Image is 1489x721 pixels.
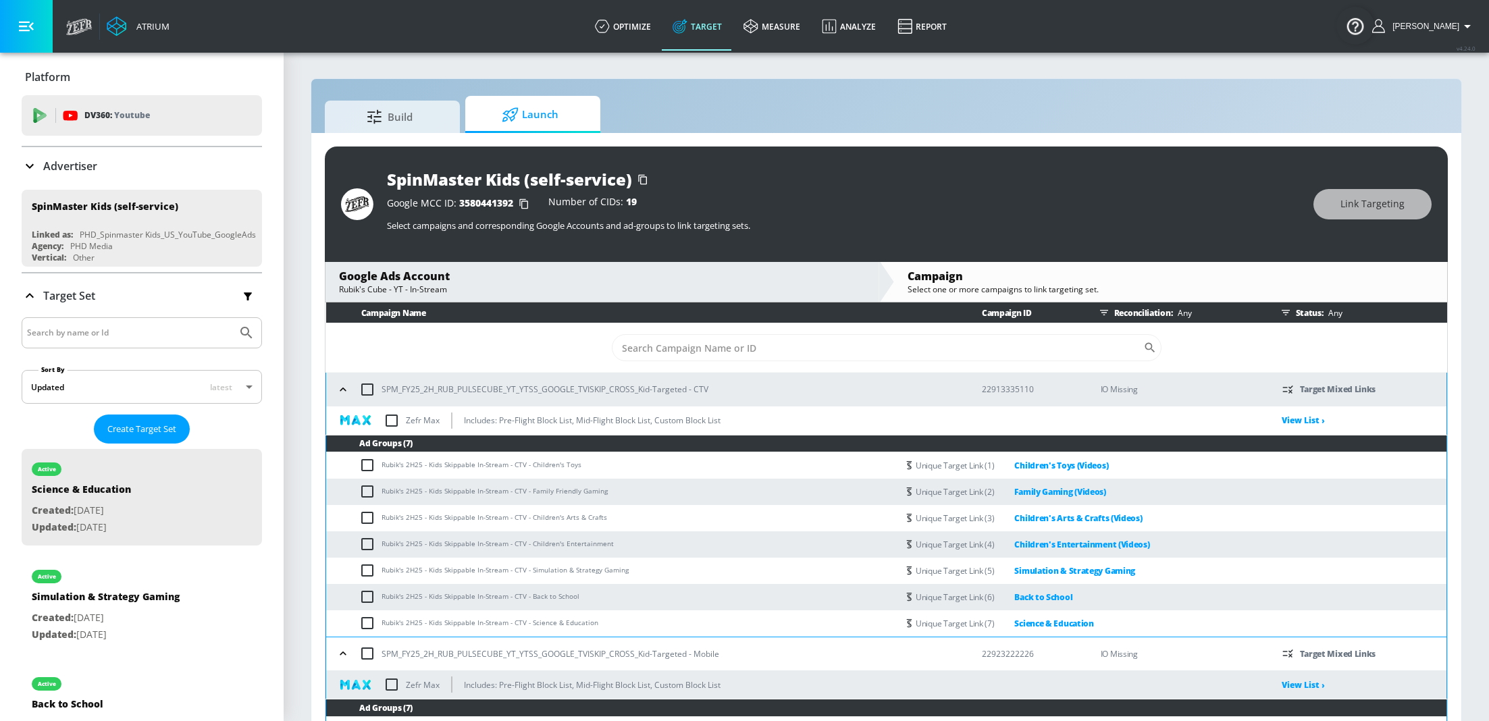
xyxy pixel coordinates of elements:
p: Any [1172,306,1191,320]
div: Agency: [32,240,63,252]
div: Number of CIDs: [548,197,637,211]
div: Linked as: [32,229,73,240]
p: SPM_FY25_2H_RUB_PULSECUBE_YT_YTSS_GOOGLE_TVISKIP_CROSS_Kid-Targeted - Mobile [382,647,719,661]
a: Children's Arts & Crafts (Videos) [994,510,1142,526]
a: Analyze [811,2,887,51]
p: [DATE] [32,610,180,626]
div: Campaign [908,269,1434,284]
input: Search by name or Id [27,324,232,342]
p: Target Set [43,288,95,303]
a: Back to School [994,589,1072,605]
div: Google MCC ID: [387,197,535,211]
div: activeScience & EducationCreated:[DATE]Updated:[DATE] [22,449,262,545]
div: SpinMaster Kids (self-service)Linked as:PHD_Spinmaster Kids_US_YouTube_GoogleAdsAgency:PHD MediaV... [22,190,262,267]
div: Google Ads Account [339,269,865,284]
input: Search Campaign Name or ID [612,334,1143,361]
th: Campaign ID [960,302,1079,323]
p: [DATE] [32,519,131,536]
div: Unique Target Link (3) [916,510,1143,526]
p: Any [1323,306,1342,320]
span: Created: [32,611,74,624]
div: Other [73,252,95,263]
td: Rubik's 2H25 - Kids Skippable In-Stream - CTV - Family Friendly Gaming [326,479,897,505]
div: Google Ads AccountRubik's Cube - YT - In-Stream [325,262,879,302]
a: measure [733,2,811,51]
a: Children's Toys (Videos) [994,458,1108,473]
p: 22923222226 [982,647,1079,661]
p: DV360: [84,108,150,123]
td: Rubik's 2H25 - Kids Skippable In-Stream - CTV - Back to School [326,584,897,610]
th: Ad Groups (7) [326,699,1446,716]
div: Advertiser [22,147,262,185]
div: Updated [31,381,64,393]
th: Ad Groups (7) [326,435,1446,452]
a: Science & Education [994,616,1093,631]
p: SPM_FY25_2H_RUB_PULSECUBE_YT_YTSS_GOOGLE_TVISKIP_CROSS_Kid-Targeted - CTV [382,382,708,396]
p: IO Missing [1101,381,1261,397]
p: Target Mixed Links [1300,381,1376,397]
button: [PERSON_NAME] [1372,18,1475,34]
div: Unique Target Link (7) [916,616,1094,631]
p: [DATE] [32,502,131,519]
div: activeSimulation & Strategy GamingCreated:[DATE]Updated:[DATE] [22,556,262,653]
span: 19 [626,195,637,208]
span: Create Target Set [107,421,176,437]
a: optimize [584,2,662,51]
div: Target Set [22,273,262,318]
span: Updated: [32,628,76,641]
div: active [38,573,56,580]
div: Back to School [32,697,107,717]
div: Atrium [131,20,169,32]
div: Unique Target Link (4) [916,537,1150,552]
div: Simulation & Strategy Gaming [32,590,180,610]
a: Simulation & Strategy Gaming [994,563,1135,579]
th: Campaign Name [326,302,960,323]
div: Vertical: [32,252,66,263]
div: Unique Target Link (2) [916,484,1106,500]
div: SpinMaster Kids (self-service) [387,168,632,190]
div: active [38,466,56,473]
span: latest [210,381,232,393]
td: Rubik's 2H25 - Kids Skippable In-Stream - CTV - Children's Arts & Crafts [326,505,897,531]
a: View List › [1282,415,1325,426]
div: Rubik's Cube - YT - In-Stream [339,284,865,295]
p: Select campaigns and corresponding Google Accounts and ad-groups to link targeting sets. [387,219,1300,232]
a: Target [662,2,733,51]
p: [DATE] [32,626,180,643]
p: Platform [25,70,70,84]
div: PHD Media [70,240,113,252]
span: v 4.24.0 [1457,45,1475,52]
p: Advertiser [43,159,97,173]
div: Unique Target Link (5) [916,563,1135,579]
div: Platform [22,58,262,96]
div: Unique Target Link (6) [916,589,1072,605]
a: Family Gaming (Videos) [994,484,1105,500]
div: active [38,680,56,687]
label: Sort By [38,365,68,374]
td: Rubik's 2H25 - Kids Skippable In-Stream - CTV - Children's Toys [326,452,897,479]
p: Target Mixed Links [1300,646,1376,662]
div: Science & Education [32,483,131,502]
td: Rubik's 2H25 - Kids Skippable In-Stream - CTV - Children's Entertainment [326,531,897,558]
span: 3580441392 [459,196,513,209]
p: Includes: Pre-Flight Block List, Mid-Flight Block List, Custom Block List [464,678,721,692]
a: Children's Entertainment (Videos) [994,537,1149,552]
p: Youtube [114,108,150,122]
span: login as: stephanie.wolklin@zefr.com [1387,22,1459,31]
p: IO Missing [1101,646,1261,662]
div: DV360: Youtube [22,95,262,136]
span: Build [338,101,441,133]
span: Updated: [32,520,76,533]
a: View List › [1282,679,1325,691]
p: Zefr Max [406,413,440,427]
p: Zefr Max [406,678,440,692]
div: SpinMaster Kids (self-service) [32,200,178,213]
p: 22913335110 [982,382,1079,396]
td: Rubik's 2H25 - Kids Skippable In-Stream - CTV - Simulation & Strategy Gaming [326,558,897,584]
div: Unique Target Link (1) [916,458,1108,473]
span: Created: [32,504,74,516]
a: Report [887,2,958,51]
div: PHD_Spinmaster Kids_US_YouTube_GoogleAds [80,229,256,240]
